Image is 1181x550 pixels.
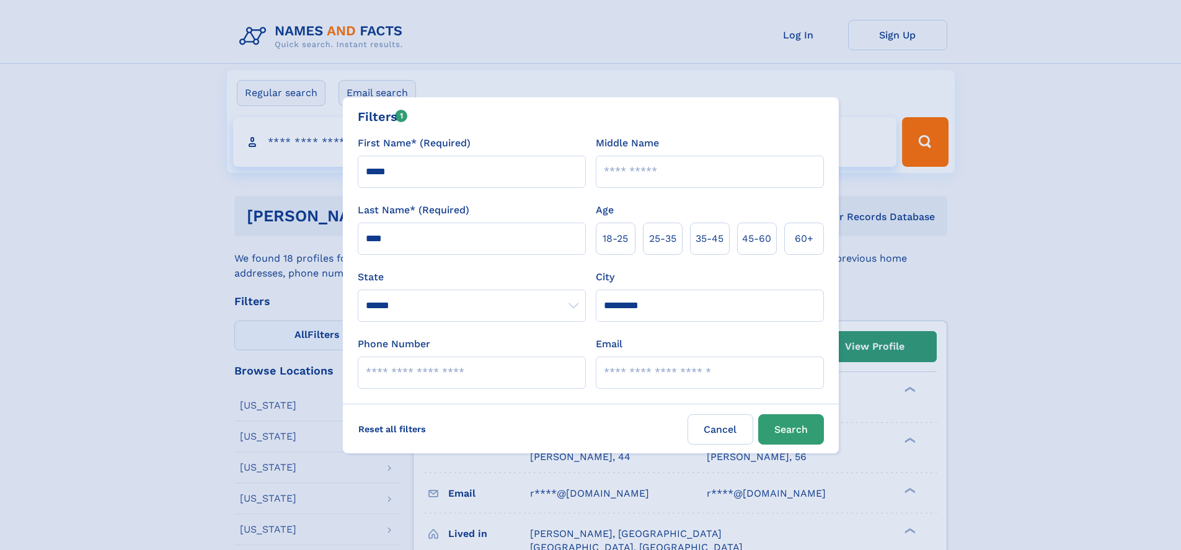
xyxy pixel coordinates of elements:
label: Phone Number [358,337,430,352]
button: Search [758,414,824,445]
label: Cancel [688,414,753,445]
span: 35‑45 [696,231,723,246]
span: 18‑25 [603,231,628,246]
label: Email [596,337,622,352]
label: First Name* (Required) [358,136,471,151]
label: Middle Name [596,136,659,151]
label: Age [596,203,614,218]
label: City [596,270,614,285]
label: Reset all filters [350,414,434,444]
span: 25‑35 [649,231,676,246]
label: State [358,270,586,285]
label: Last Name* (Required) [358,203,469,218]
div: Filters [358,107,408,126]
span: 45‑60 [742,231,771,246]
span: 60+ [795,231,813,246]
